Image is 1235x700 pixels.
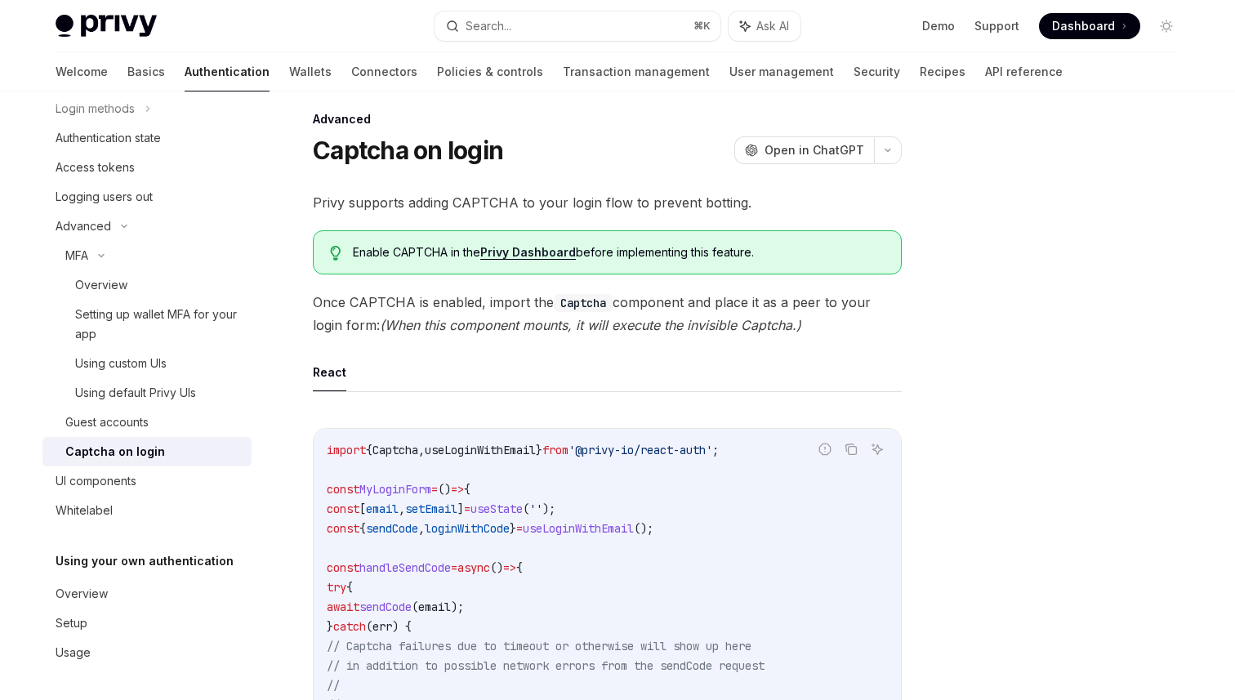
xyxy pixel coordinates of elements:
a: Basics [127,52,165,91]
button: Ask AI [867,439,888,460]
span: loginWithCode [425,521,510,536]
span: = [451,560,457,575]
a: Guest accounts [42,408,252,437]
span: Dashboard [1052,18,1115,34]
span: const [327,502,359,516]
a: Logging users out [42,182,252,212]
a: Support [974,18,1019,34]
span: Ask AI [756,18,789,34]
span: try [327,580,346,595]
span: MyLoginForm [359,482,431,497]
span: , [418,521,425,536]
div: Whitelabel [56,501,113,520]
button: Search...⌘K [435,11,720,41]
div: MFA [65,246,88,265]
button: Report incorrect code [814,439,836,460]
a: Authentication state [42,123,252,153]
div: Overview [75,275,127,295]
button: React [313,353,346,391]
span: ] [457,502,464,516]
div: Setup [56,613,87,633]
a: Recipes [920,52,965,91]
a: Policies & controls [437,52,543,91]
a: Security [854,52,900,91]
span: import [327,443,366,457]
span: sendCode [359,600,412,614]
span: Open in ChatGPT [765,142,864,158]
span: // in addition to possible network errors from the sendCode request [327,658,765,673]
span: () [438,482,451,497]
span: { [366,443,372,457]
span: ( [412,600,418,614]
img: light logo [56,15,157,38]
a: UI components [42,466,252,496]
span: '' [529,502,542,516]
a: Wallets [289,52,332,91]
div: Usage [56,643,91,662]
a: Privy Dashboard [480,245,576,260]
span: const [327,560,359,575]
a: Authentication [185,52,270,91]
a: Using default Privy UIs [42,378,252,408]
div: Using custom UIs [75,354,167,373]
span: err [372,619,392,634]
div: Advanced [313,111,902,127]
div: UI components [56,471,136,491]
div: Search... [466,16,511,36]
span: => [503,560,516,575]
span: ; [712,443,719,457]
span: setEmail [405,502,457,516]
a: Setup [42,609,252,638]
div: Advanced [56,216,111,236]
div: Access tokens [56,158,135,177]
div: Using default Privy UIs [75,383,196,403]
h5: Using your own authentication [56,551,234,571]
span: // [327,678,340,693]
button: Toggle dark mode [1153,13,1179,39]
a: Captcha on login [42,437,252,466]
span: => [451,482,464,497]
a: Demo [922,18,955,34]
code: Captcha [554,294,613,312]
div: Logging users out [56,187,153,207]
span: '@privy-io/react-auth' [568,443,712,457]
span: ( [523,502,529,516]
a: Transaction management [563,52,710,91]
span: await [327,600,359,614]
span: handleSendCode [359,560,451,575]
a: Whitelabel [42,496,252,525]
div: Guest accounts [65,412,149,432]
a: Usage [42,638,252,667]
a: Setting up wallet MFA for your app [42,300,252,349]
span: { [464,482,470,497]
span: } [327,619,333,634]
a: Dashboard [1039,13,1140,39]
a: Welcome [56,52,108,91]
em: (When this component mounts, it will execute the invisible Captcha.) [380,317,801,333]
span: { [346,580,353,595]
span: , [399,502,405,516]
span: [ [359,502,366,516]
span: ); [451,600,464,614]
span: const [327,521,359,536]
span: , [418,443,425,457]
a: Using custom UIs [42,349,252,378]
div: Overview [56,584,108,604]
button: Copy the contents from the code block [840,439,862,460]
span: = [464,502,470,516]
span: Enable CAPTCHA in the before implementing this feature. [353,244,885,261]
span: { [359,521,366,536]
span: ) { [392,619,412,634]
span: sendCode [366,521,418,536]
span: catch [333,619,366,634]
span: ( [366,619,372,634]
span: Captcha [372,443,418,457]
span: useLoginWithEmail [523,521,634,536]
a: Access tokens [42,153,252,182]
span: email [366,502,399,516]
a: User management [729,52,834,91]
span: = [516,521,523,536]
span: from [542,443,568,457]
span: Once CAPTCHA is enabled, import the component and place it as a peer to your login form: [313,291,902,337]
a: Connectors [351,52,417,91]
